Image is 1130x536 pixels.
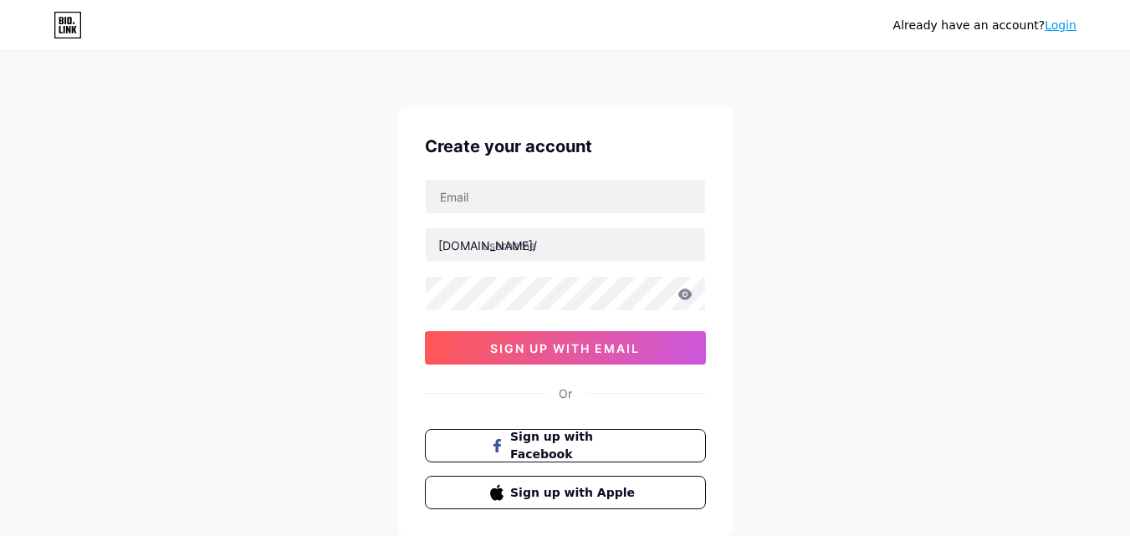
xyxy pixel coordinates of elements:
div: [DOMAIN_NAME]/ [438,237,537,254]
input: username [426,228,705,262]
span: Sign up with Apple [510,484,640,502]
div: Create your account [425,134,706,159]
span: Sign up with Facebook [510,428,640,463]
input: Email [426,180,705,213]
div: Or [559,385,572,402]
button: Sign up with Apple [425,476,706,509]
div: Already have an account? [893,17,1076,34]
span: sign up with email [490,341,640,355]
button: sign up with email [425,331,706,365]
a: Login [1045,18,1076,32]
button: Sign up with Facebook [425,429,706,462]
